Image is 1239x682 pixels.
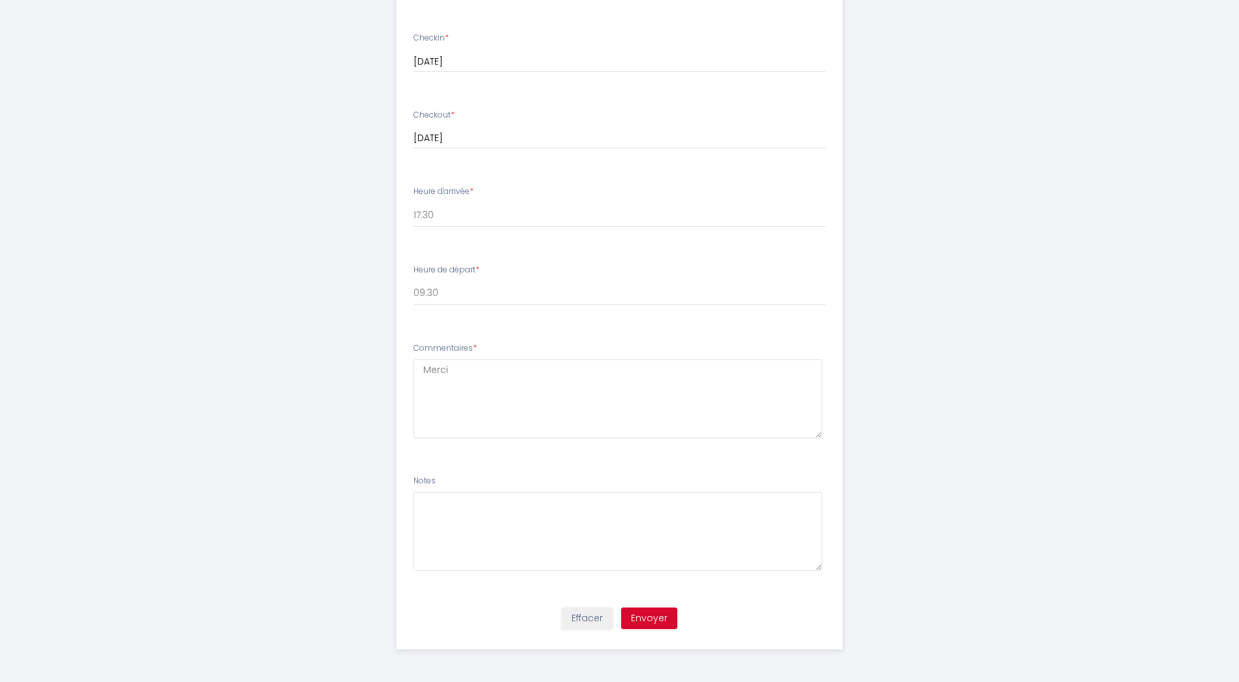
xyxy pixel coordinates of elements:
label: Checkin [413,32,449,44]
label: Heure de départ [413,264,479,276]
label: Heure d'arrivée [413,186,474,198]
button: Envoyer [621,608,677,630]
button: Effacer [562,608,613,630]
label: Commentaires [413,342,477,355]
label: Checkout [413,109,455,122]
label: Notes [413,475,436,487]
